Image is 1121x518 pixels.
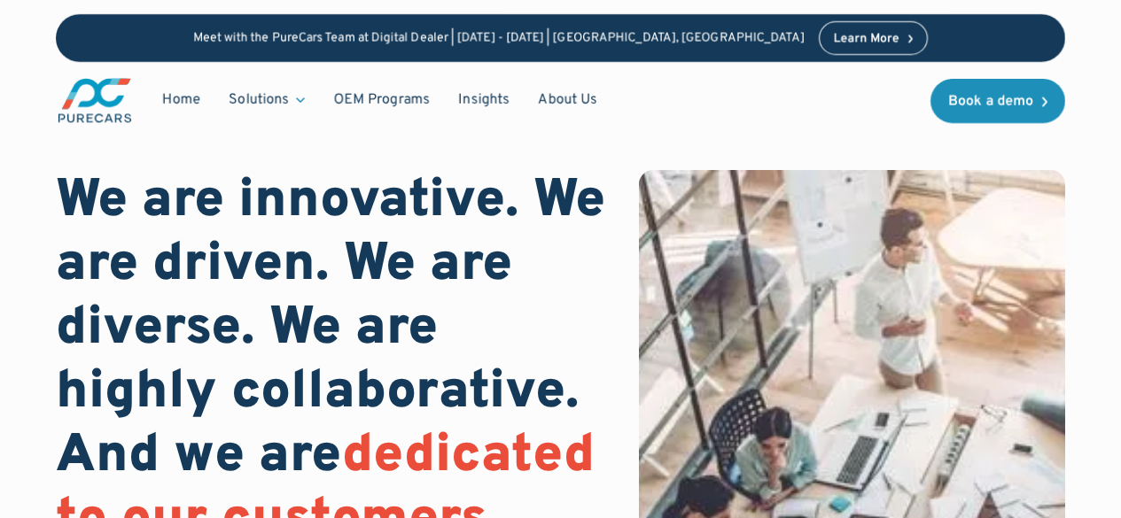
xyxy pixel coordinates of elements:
[319,83,444,117] a: OEM Programs
[193,31,805,46] p: Meet with the PureCars Team at Digital Dealer | [DATE] - [DATE] | [GEOGRAPHIC_DATA], [GEOGRAPHIC_...
[56,76,134,125] a: main
[214,83,319,117] div: Solutions
[148,83,214,117] a: Home
[56,76,134,125] img: purecars logo
[834,33,899,45] div: Learn More
[930,79,1065,123] a: Book a demo
[948,95,1033,109] div: Book a demo
[444,83,524,117] a: Insights
[524,83,611,117] a: About Us
[229,90,289,110] div: Solutions
[819,21,929,55] a: Learn More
